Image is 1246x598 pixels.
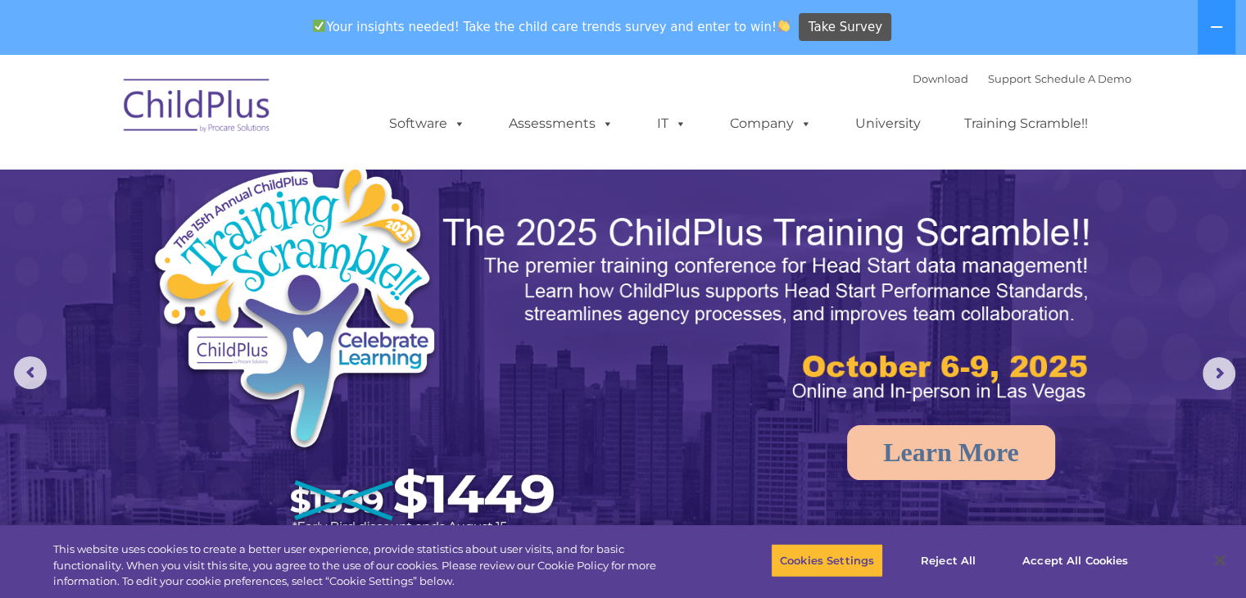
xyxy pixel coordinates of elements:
[306,11,797,43] span: Your insights needed! Take the child care trends survey and enter to win!
[897,543,999,578] button: Reject All
[373,107,482,140] a: Software
[228,175,297,188] span: Phone number
[1202,542,1238,578] button: Close
[988,72,1031,85] a: Support
[839,107,937,140] a: University
[641,107,703,140] a: IT
[53,541,686,590] div: This website uses cookies to create a better user experience, provide statistics about user visit...
[116,67,279,149] img: ChildPlus by Procare Solutions
[714,107,828,140] a: Company
[799,13,891,42] a: Take Survey
[913,72,1131,85] font: |
[777,20,790,32] img: 👏
[1013,543,1137,578] button: Accept All Cookies
[492,107,630,140] a: Assessments
[913,72,968,85] a: Download
[948,107,1104,140] a: Training Scramble!!
[771,543,883,578] button: Cookies Settings
[313,20,325,32] img: ✅
[847,425,1055,480] a: Learn More
[809,13,882,42] span: Take Survey
[1035,72,1131,85] a: Schedule A Demo
[228,108,278,120] span: Last name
